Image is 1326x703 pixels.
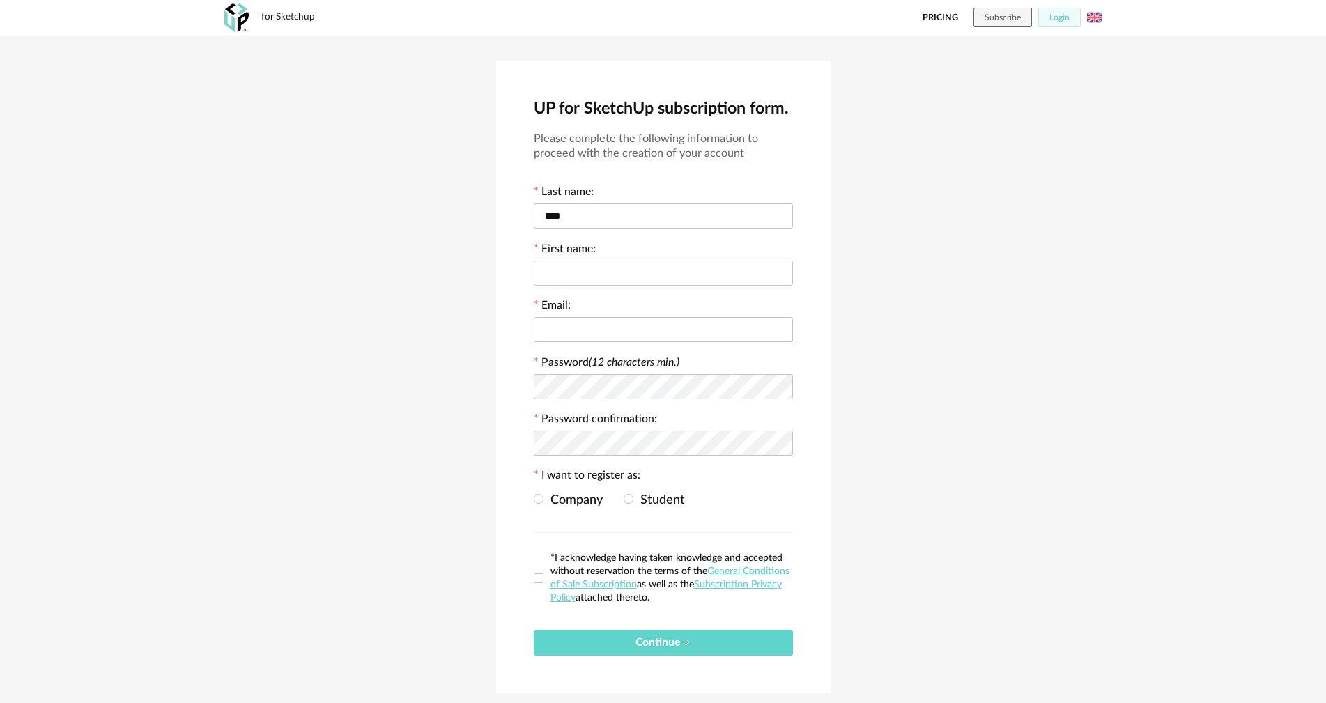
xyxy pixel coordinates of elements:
[534,244,596,258] label: First name:
[534,630,793,656] button: Continue
[1087,10,1102,25] img: us
[224,3,249,32] img: OXP
[534,470,640,484] label: I want to register as:
[534,414,657,428] label: Password confirmation:
[589,357,679,368] i: (12 characters min.)
[543,494,603,507] span: Company
[633,494,685,507] span: Student
[534,300,571,314] label: Email:
[261,11,315,24] div: for Sketchup
[541,357,679,368] label: Password
[534,187,594,201] label: Last name:
[1049,13,1070,22] span: Login
[923,8,958,27] a: Pricing
[534,98,793,119] h2: UP for SketchUp subscription form.
[534,132,793,161] h3: Please complete the following information to proceed with the creation of your account
[985,13,1021,22] span: Subscribe
[635,637,691,648] span: Continue
[550,580,782,603] a: Subscription Privacy Policy
[973,8,1032,27] button: Subscribe
[1038,8,1081,27] button: Login
[550,553,789,603] span: *I acknowledge having taken knowledge and accepted without reservation the terms of the as well a...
